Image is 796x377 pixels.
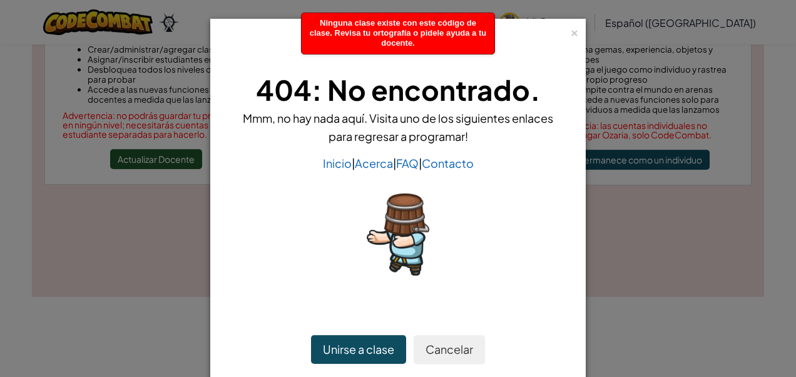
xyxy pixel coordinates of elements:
[310,18,486,48] span: Ninguna clase existe con este código de clase. Revisa tu ortografía o pidele ayuda a tu docente.
[414,335,485,364] button: Cancelar
[396,156,419,170] a: FAQ
[256,72,327,107] span: 404:
[355,156,393,170] a: Acerca
[419,156,422,170] span: |
[367,194,429,276] img: 404_3.png
[311,335,406,364] button: Unirse a clase
[422,156,474,170] a: Contacto
[352,156,355,170] span: |
[393,156,396,170] span: |
[327,72,541,107] span: No encontrado.
[323,156,352,170] a: Inicio
[242,109,554,145] p: Mmm, no hay nada aquí. Visita uno de los siguientes enlaces para regresar a programar!
[570,24,579,38] div: ×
